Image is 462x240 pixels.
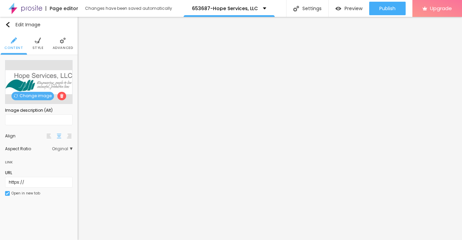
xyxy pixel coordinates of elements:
[35,37,41,44] img: Icone
[293,6,299,11] img: Icone
[5,107,73,113] div: Image description (Alt)
[5,22,10,27] img: Icone
[329,2,369,15] button: Preview
[53,46,73,50] span: Advanced
[11,192,40,195] div: Open in new tab
[78,17,462,240] iframe: Editor
[345,6,362,11] span: Preview
[6,192,9,195] img: Icone
[32,46,44,50] span: Style
[11,92,54,100] span: Change image
[369,2,406,15] button: Publish
[5,134,46,138] div: Align
[52,147,73,151] span: Original
[5,147,52,151] div: Aspect Ratio
[47,134,51,138] img: paragraph-left-align.svg
[60,37,66,44] img: Icone
[5,170,73,176] div: URL
[430,5,452,11] span: Upgrade
[192,6,258,11] p: 653687-Hope Services, LLC
[46,6,78,11] div: Page editor
[14,94,18,98] img: Icone
[5,154,73,166] div: Link
[5,22,40,27] div: Edit Image
[67,134,72,138] img: paragraph-right-align.svg
[11,37,17,44] img: Icone
[5,158,13,166] div: Link
[335,6,341,11] img: view-1.svg
[57,134,61,138] img: paragraph-center-align.svg
[60,94,64,98] img: Icone
[379,6,396,11] span: Publish
[4,46,23,50] span: Content
[85,6,172,10] div: Changes have been saved automatically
